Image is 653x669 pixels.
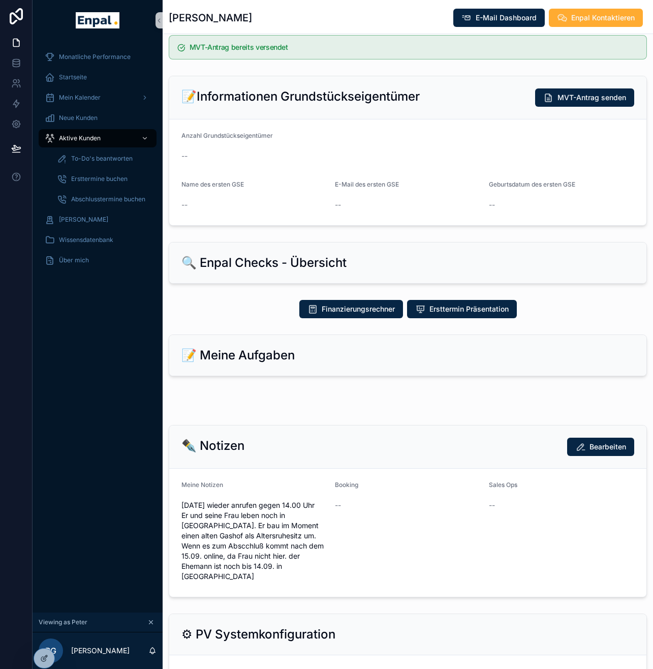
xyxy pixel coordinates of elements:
span: MVT-Antrag senden [557,93,626,103]
span: -- [489,500,495,510]
span: -- [335,500,341,510]
a: Aktive Kunden [39,129,157,147]
span: Über mich [59,256,89,264]
span: Viewing as Peter [39,618,87,626]
h2: ✒️ Notizen [181,438,244,454]
h1: [PERSON_NAME] [169,11,252,25]
button: Ersttermin Präsentation [407,300,517,318]
span: Finanzierungsrechner [322,304,395,314]
span: Neue Kunden [59,114,98,122]
span: Geburtsdatum des ersten GSE [489,180,575,188]
span: Meine Notizen [181,481,223,489]
span: Booking [335,481,358,489]
a: Startseite [39,68,157,86]
a: Abschlusstermine buchen [51,190,157,208]
p: [PERSON_NAME] [71,646,130,656]
span: Ersttermine buchen [71,175,128,183]
h2: 📝 Meine Aufgaben [181,347,295,363]
span: PG [45,645,56,657]
h2: ⚙ PV Systemkonfiguration [181,626,335,643]
a: Über mich [39,251,157,269]
a: Monatliche Performance [39,48,157,66]
button: E-Mail Dashboard [453,9,545,27]
h2: 📝Informationen Grundstückseigentümer [181,88,420,105]
a: Wissensdatenbank [39,231,157,249]
h2: 🔍 Enpal Checks - Übersicht [181,255,347,271]
a: To-Do's beantworten [51,149,157,168]
span: Mein Kalender [59,94,101,102]
a: Ersttermine buchen [51,170,157,188]
span: Ersttermin Präsentation [429,304,509,314]
span: Bearbeiten [589,442,626,452]
h5: MVT-Antrag bereits versendet [190,44,638,51]
a: [PERSON_NAME] [39,210,157,229]
span: Sales Ops [489,481,517,489]
a: Mein Kalender [39,88,157,107]
span: Aktive Kunden [59,134,101,142]
span: -- [181,151,188,161]
span: Enpal Kontaktieren [571,13,635,23]
span: [DATE] wieder anrufen gegen 14.00 Uhr Er und seine Frau leben noch in [GEOGRAPHIC_DATA]. Er bau i... [181,500,327,582]
span: To-Do's beantworten [71,155,133,163]
button: Bearbeiten [567,438,634,456]
span: Monatliche Performance [59,53,131,61]
span: [PERSON_NAME] [59,216,108,224]
button: Enpal Kontaktieren [549,9,643,27]
img: App logo [76,12,119,28]
span: -- [335,200,341,210]
span: E-Mail Dashboard [476,13,537,23]
span: Wissensdatenbank [59,236,113,244]
span: Anzahl Grundstückseigentümer [181,132,273,139]
span: Abschlusstermine buchen [71,195,145,203]
div: scrollable content [33,41,163,283]
button: MVT-Antrag senden [535,88,634,107]
span: -- [489,200,495,210]
span: Startseite [59,73,87,81]
span: -- [181,200,188,210]
span: Name des ersten GSE [181,180,244,188]
span: E-Mail des ersten GSE [335,180,399,188]
a: Neue Kunden [39,109,157,127]
button: Finanzierungsrechner [299,300,403,318]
